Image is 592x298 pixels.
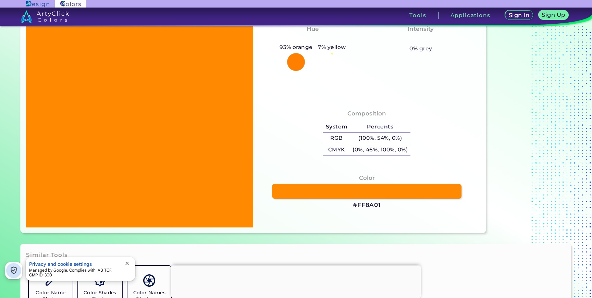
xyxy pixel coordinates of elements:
h4: Intensity [408,24,434,34]
img: ArtyClick Design logo [26,1,49,7]
h5: (0%, 46%, 100%, 0%) [350,144,410,156]
h5: Sign Up [543,12,564,17]
h5: CMYK [323,144,350,156]
h5: RGB [323,133,350,144]
h3: #FF8A01 [353,201,381,209]
h4: Color [359,173,375,183]
h4: Composition [347,109,386,119]
h5: Sign In [509,13,528,18]
h3: Tools [409,13,426,18]
img: icon_color_names_dictionary.svg [143,274,155,286]
h3: Vibrant [406,35,436,43]
a: Sign In [506,11,532,20]
iframe: Advertisement [171,265,421,296]
h3: Orange [298,35,328,43]
h5: (100%, 54%, 0%) [350,133,410,144]
h5: 93% orange [277,43,315,52]
h5: System [323,121,350,133]
h3: Applications [451,13,491,18]
h5: Percents [350,121,410,133]
h5: 0% grey [409,44,432,53]
h4: Hue [307,24,319,34]
a: Sign Up [540,11,567,20]
h5: 7% yellow [316,43,349,52]
img: logo_artyclick_colors_white.svg [21,10,69,23]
